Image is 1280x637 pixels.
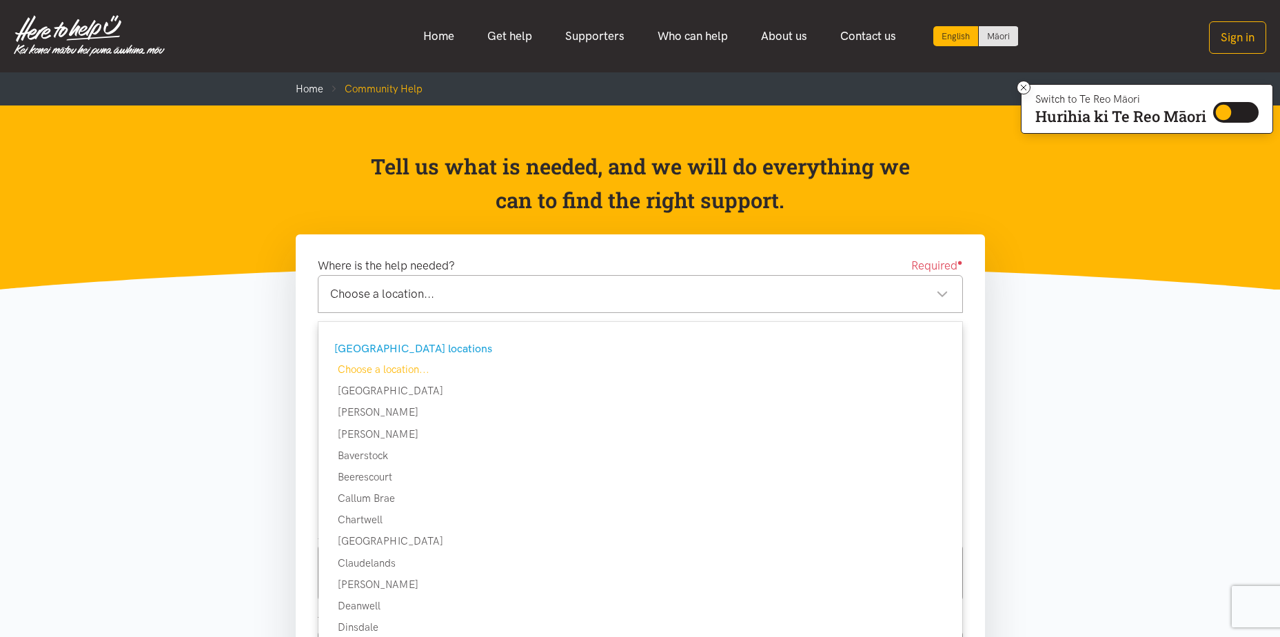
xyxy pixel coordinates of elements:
[1035,95,1206,103] p: Switch to Te Reo Māori
[318,619,962,636] div: Dinsdale
[979,26,1018,46] a: Switch to Te Reo Māori
[318,404,962,421] div: [PERSON_NAME]
[318,555,962,572] div: Claudelands
[933,26,979,46] div: Current language
[330,285,948,303] div: Choose a location...
[471,21,549,51] a: Get help
[318,576,962,593] div: [PERSON_NAME]
[641,21,744,51] a: Who can help
[296,83,323,95] a: Home
[334,340,943,358] div: [GEOGRAPHIC_DATA] locations
[318,490,962,507] div: Callum Brae
[366,150,914,218] p: Tell us what is needed, and we will do everything we can to find the right support.
[318,533,962,549] div: [GEOGRAPHIC_DATA]
[318,512,962,528] div: Chartwell
[933,26,1019,46] div: Language toggle
[318,447,962,464] div: Baverstock
[824,21,913,51] a: Contact us
[744,21,824,51] a: About us
[318,361,962,378] div: Choose a location...
[318,598,962,614] div: Deanwell
[911,256,963,275] span: Required
[1209,21,1266,54] button: Sign in
[318,383,962,399] div: [GEOGRAPHIC_DATA]
[323,81,423,97] li: Community Help
[957,257,963,267] sup: ●
[1035,110,1206,123] p: Hurihia ki Te Reo Māori
[318,469,962,485] div: Beerescourt
[549,21,641,51] a: Supporters
[14,15,165,57] img: Home
[407,21,471,51] a: Home
[318,426,962,443] div: [PERSON_NAME]
[318,256,455,275] label: Where is the help needed?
